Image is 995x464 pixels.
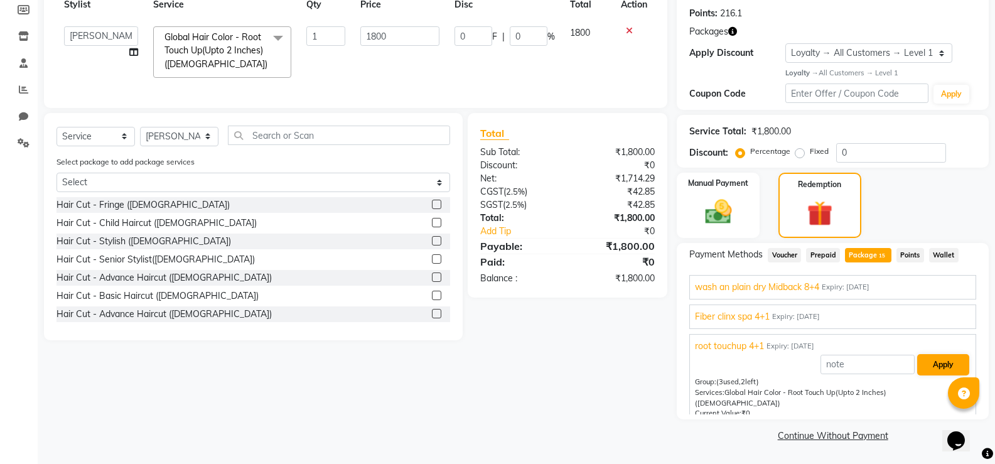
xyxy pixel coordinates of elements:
div: ₹0 [567,254,664,269]
div: Hair Cut - Senior Stylist([DEMOGRAPHIC_DATA]) [56,253,255,266]
div: Net: [471,172,567,185]
label: Fixed [810,146,829,157]
div: Points: [689,7,718,20]
img: _cash.svg [697,197,740,227]
span: | [502,30,505,43]
div: 216.1 [720,7,742,20]
div: Apply Discount [689,46,785,60]
span: 1800 [570,27,590,38]
span: Total [480,127,509,140]
span: root touchup 4+1 [695,340,764,353]
div: Total: [471,212,567,225]
span: Packages [689,25,728,38]
div: Hair Cut - Basic Haircut ([DEMOGRAPHIC_DATA]) [56,289,259,303]
div: ₹1,800.00 [567,146,664,159]
a: x [267,58,273,70]
span: Services: [695,388,724,397]
span: 2.5% [506,186,525,197]
span: Payment Methods [689,248,763,261]
div: Hair Cut - Advance Haircut ([DEMOGRAPHIC_DATA]) [56,308,272,321]
div: All Customers → Level 1 [785,68,976,78]
span: % [547,30,555,43]
span: Fiber clinx spa 4+1 [695,310,770,323]
button: Apply [933,85,969,104]
span: wash an plain dry Midback 8+4 [695,281,819,294]
button: Apply [917,354,969,375]
div: Hair Cut - Stylish ([DEMOGRAPHIC_DATA]) [56,235,231,248]
div: ₹1,800.00 [751,125,791,138]
span: ₹0 [741,409,750,418]
label: Redemption [798,179,841,190]
div: Balance : [471,272,567,285]
a: Add Tip [471,225,584,238]
div: ( ) [471,198,567,212]
div: ₹0 [584,225,664,238]
span: Expiry: [DATE] [822,282,869,293]
span: Wallet [929,248,959,262]
span: 15 [877,252,887,260]
div: Hair Cut - Fringe ([DEMOGRAPHIC_DATA]) [56,198,230,212]
span: Expiry: [DATE] [766,341,814,352]
a: Continue Without Payment [679,429,986,443]
span: CGST [480,186,503,197]
label: Manual Payment [688,178,748,189]
input: note [820,355,915,374]
input: Search or Scan [228,126,450,145]
div: Hair Cut - Child Haircut ([DEMOGRAPHIC_DATA]) [56,217,257,230]
div: Paid: [471,254,567,269]
span: Group: [695,377,716,386]
iframe: chat widget [942,414,982,451]
span: F [492,30,497,43]
label: Select package to add package services [56,156,195,168]
span: Global Hair Color - Root Touch Up(Upto 2 Inches) ([DEMOGRAPHIC_DATA]) [695,388,886,407]
span: Global Hair Color - Root Touch Up(Upto 2 Inches) ([DEMOGRAPHIC_DATA]) [164,31,267,70]
div: Payable: [471,239,567,254]
span: 2 [741,377,745,386]
span: Current Value: [695,409,741,418]
span: SGST [480,199,503,210]
strong: Loyalty → [785,68,819,77]
span: used, left) [716,377,759,386]
div: ₹42.85 [567,198,664,212]
div: ₹1,714.29 [567,172,664,185]
div: ( ) [471,185,567,198]
span: Prepaid [806,248,840,262]
div: Hair Cut - Advance Haircut ([DEMOGRAPHIC_DATA]) [56,271,272,284]
div: ₹1,800.00 [567,212,664,225]
div: Discount: [689,146,728,159]
span: Points [896,248,924,262]
span: 2.5% [505,200,524,210]
span: Package [845,248,891,262]
div: Discount: [471,159,567,172]
input: Enter Offer / Coupon Code [785,84,928,103]
div: ₹1,800.00 [567,272,664,285]
div: Coupon Code [689,87,785,100]
div: ₹1,800.00 [567,239,664,254]
div: ₹42.85 [567,185,664,198]
div: Sub Total: [471,146,567,159]
label: Percentage [750,146,790,157]
span: Expiry: [DATE] [772,311,820,322]
div: ₹0 [567,159,664,172]
span: Voucher [768,248,801,262]
div: Service Total: [689,125,746,138]
img: _gift.svg [799,198,841,229]
span: (3 [716,377,723,386]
